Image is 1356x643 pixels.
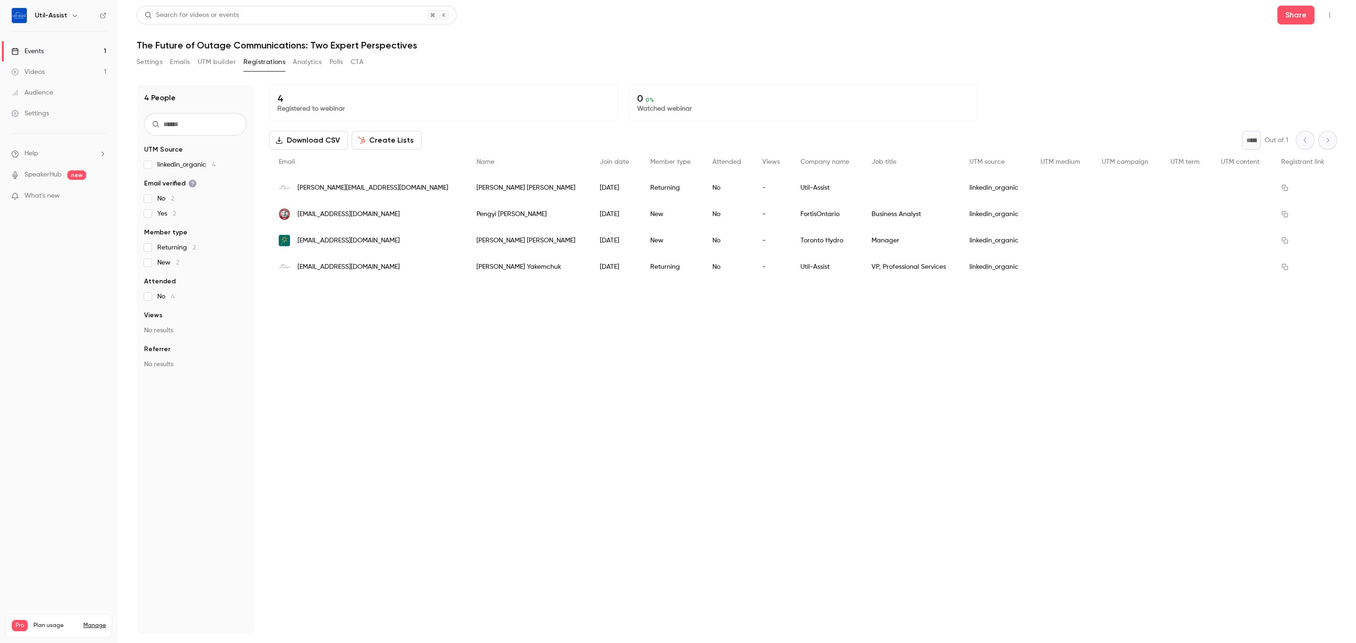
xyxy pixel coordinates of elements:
[33,622,78,629] span: Plan usage
[646,96,654,103] span: 0 %
[170,55,190,70] button: Emails
[12,620,28,631] span: Pro
[960,227,1031,254] div: linkedin_organic
[269,131,348,150] button: Download CSV
[1277,6,1315,24] button: Share
[872,159,896,165] span: Job title
[144,145,247,369] section: facet-groups
[753,254,791,280] div: -
[590,201,641,227] div: [DATE]
[157,292,175,301] span: No
[157,243,196,252] span: Returning
[24,149,38,159] span: Help
[1041,159,1080,165] span: UTM medium
[637,93,969,104] p: 0
[279,182,290,193] img: util-assist.com
[11,67,45,77] div: Videos
[11,109,49,118] div: Settings
[298,183,448,193] span: [PERSON_NAME][EMAIL_ADDRESS][DOMAIN_NAME]
[145,10,239,20] div: Search for videos or events
[157,258,179,267] span: New
[298,236,400,246] span: [EMAIL_ADDRESS][DOMAIN_NAME]
[279,261,290,273] img: util-assist.com
[171,195,174,202] span: 2
[641,175,703,201] div: Returning
[467,227,590,254] div: [PERSON_NAME] [PERSON_NAME]
[969,159,1005,165] span: UTM source
[641,201,703,227] div: New
[137,40,1337,51] h1: The Future of Outage Communications: Two Expert Perspectives
[193,244,196,251] span: 2
[862,201,960,227] div: Business Analyst
[11,149,106,159] li: help-dropdown-opener
[703,201,753,227] div: No
[1102,159,1148,165] span: UTM campaign
[703,227,753,254] div: No
[753,201,791,227] div: -
[960,254,1031,280] div: linkedin_organic
[144,345,170,354] span: Referrer
[352,131,422,150] button: Create Lists
[960,175,1031,201] div: linkedin_organic
[330,55,343,70] button: Polls
[157,194,174,203] span: No
[467,254,590,280] div: [PERSON_NAME] Yakemchuk
[24,191,60,201] span: What's new
[800,159,849,165] span: Company name
[1221,159,1259,165] span: UTM content
[862,254,960,280] div: VP, Professional Services
[600,159,629,165] span: Join date
[791,227,862,254] div: Toronto Hydro
[279,235,290,246] img: torontohydro.com
[862,227,960,254] div: Manager
[95,192,106,201] iframe: Noticeable Trigger
[279,159,295,165] span: Email
[198,55,236,70] button: UTM builder
[24,170,62,180] a: SpeakerHub
[212,161,216,168] span: 4
[1281,159,1324,165] span: Registrant link
[641,227,703,254] div: New
[144,277,176,286] span: Attended
[277,104,610,113] p: Registered to webinar
[703,175,753,201] div: No
[67,170,86,180] span: new
[144,311,162,320] span: Views
[243,55,285,70] button: Registrations
[144,228,187,237] span: Member type
[35,11,67,20] h6: Util-Assist
[269,150,1337,280] div: People list
[173,210,176,217] span: 2
[1265,136,1288,145] p: Out of 1
[83,622,106,629] a: Manage
[1170,159,1200,165] span: UTM term
[791,175,862,201] div: Util-Assist
[279,209,290,220] img: cnpower.com
[144,179,197,188] span: Email verified
[157,209,176,218] span: Yes
[351,55,363,70] button: CTA
[791,254,862,280] div: Util-Assist
[157,160,216,169] span: linkedin_organic
[12,8,27,23] img: Util-Assist
[703,254,753,280] div: No
[11,47,44,56] div: Events
[137,55,162,70] button: Settings
[144,326,247,335] p: No results
[176,259,179,266] span: 2
[467,175,590,201] div: [PERSON_NAME] [PERSON_NAME]
[144,92,176,104] h1: 4 People
[298,209,400,219] span: [EMAIL_ADDRESS][DOMAIN_NAME]
[753,227,791,254] div: -
[277,93,610,104] p: 4
[293,55,322,70] button: Analytics
[298,262,400,272] span: [EMAIL_ADDRESS][DOMAIN_NAME]
[960,201,1031,227] div: linkedin_organic
[171,293,175,300] span: 4
[762,159,780,165] span: Views
[791,201,862,227] div: FortisOntario
[144,145,183,154] span: UTM Source
[753,175,791,201] div: -
[476,159,494,165] span: Name
[467,201,590,227] div: Pengyi [PERSON_NAME]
